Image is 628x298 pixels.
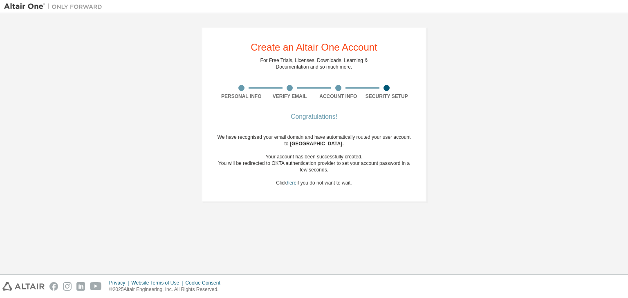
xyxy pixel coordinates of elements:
div: Website Terms of Use [131,280,185,286]
img: facebook.svg [49,282,58,291]
div: Account Info [314,93,363,100]
img: altair_logo.svg [2,282,45,291]
img: instagram.svg [63,282,72,291]
div: For Free Trials, Licenses, Downloads, Learning & Documentation and so much more. [260,57,368,70]
div: Personal Info [217,93,266,100]
img: youtube.svg [90,282,102,291]
p: © 2025 Altair Engineering, Inc. All Rights Reserved. [109,286,225,293]
a: here [287,180,296,186]
div: Privacy [109,280,131,286]
img: linkedin.svg [76,282,85,291]
div: Create an Altair One Account [251,42,377,52]
div: Verify Email [266,93,314,100]
div: You will be redirected to OKTA authentication provider to set your account password in a few seco... [217,160,411,173]
img: Altair One [4,2,106,11]
div: Security Setup [363,93,411,100]
div: Cookie Consent [185,280,225,286]
span: [GEOGRAPHIC_DATA] . [290,141,344,147]
div: We have recognised your email domain and have automatically routed your user account to Click if ... [217,134,411,186]
div: Your account has been successfully created. [217,153,411,160]
div: Congratulations! [217,114,411,119]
